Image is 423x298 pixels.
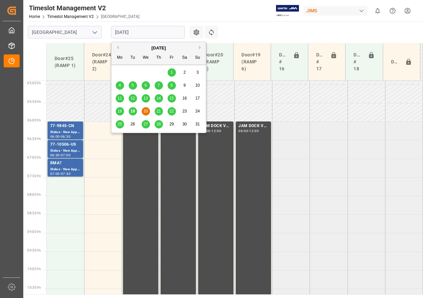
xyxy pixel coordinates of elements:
[211,129,221,132] div: 12:00
[168,81,176,90] div: Choose Friday, August 8th, 2025
[195,122,200,126] span: 31
[89,27,99,37] button: open menu
[130,122,135,126] span: 26
[182,109,187,113] span: 23
[155,120,163,128] div: Choose Thursday, August 28th, 2025
[50,123,80,129] div: 77-9845-CN
[181,94,189,103] div: Choose Saturday, August 16th, 2025
[116,107,124,115] div: Choose Monday, August 18th, 2025
[129,107,137,115] div: Choose Tuesday, August 19th, 2025
[130,96,135,101] span: 12
[142,94,150,103] div: Choose Wednesday, August 13th, 2025
[388,56,402,68] div: Door#23
[195,96,200,101] span: 17
[155,107,163,115] div: Choose Thursday, August 21st, 2025
[50,167,80,172] div: Status - New Appointment
[202,49,228,75] div: Door#20 (RAMP 5)
[117,109,122,113] span: 18
[50,154,60,157] div: 06:30
[304,6,367,16] div: JIMS
[249,129,259,132] div: 12:00
[29,3,139,13] div: Timeslot Management V2
[169,109,174,113] span: 22
[168,68,176,77] div: Choose Friday, August 1st, 2025
[145,83,147,88] span: 6
[117,122,122,126] span: 25
[27,193,41,196] span: 08:00 Hr
[156,96,161,101] span: 14
[129,94,137,103] div: Choose Tuesday, August 12th, 2025
[142,120,150,128] div: Choose Wednesday, August 27th, 2025
[181,107,189,115] div: Choose Saturday, August 23rd, 2025
[50,141,80,148] div: 77-10506-US
[129,54,137,62] div: Tu
[171,83,173,88] span: 8
[276,5,299,17] img: Exertis%20JAM%20-%20Email%20Logo.jpg_1722504956.jpg
[156,122,161,126] span: 28
[113,66,204,131] div: month 2025-08
[184,70,186,75] span: 2
[194,68,202,77] div: Choose Sunday, August 3rd, 2025
[276,49,290,75] div: Doors # 16
[195,83,200,88] span: 10
[111,26,185,38] input: DD-MM-YYYY
[143,109,148,113] span: 20
[370,3,385,18] button: show 0 new notifications
[171,70,173,75] span: 1
[50,172,60,175] div: 07:00
[156,109,161,113] span: 21
[50,135,60,138] div: 06:00
[61,154,70,157] div: 07:00
[142,107,150,115] div: Choose Wednesday, August 20th, 2025
[27,267,41,271] span: 10:00 Hr
[314,49,328,75] div: Doors # 17
[194,54,202,62] div: Su
[168,94,176,103] div: Choose Friday, August 15th, 2025
[184,83,186,88] span: 9
[143,96,148,101] span: 13
[199,45,203,49] button: Next Month
[116,81,124,90] div: Choose Monday, August 4th, 2025
[27,81,41,85] span: 05:00 Hr
[129,81,137,90] div: Choose Tuesday, August 5th, 2025
[385,3,400,18] button: Help Center
[28,26,102,38] input: Type to search/select
[182,96,187,101] span: 16
[168,54,176,62] div: Fr
[182,122,187,126] span: 30
[52,52,78,72] div: Door#25 (RAMP 1)
[60,154,61,157] div: -
[119,83,121,88] span: 4
[61,135,70,138] div: 06:30
[116,120,124,128] div: Choose Monday, August 25th, 2025
[195,109,200,113] span: 24
[169,122,174,126] span: 29
[194,120,202,128] div: Choose Sunday, August 31st, 2025
[304,4,370,17] button: JIMS
[181,68,189,77] div: Choose Saturday, August 2nd, 2025
[50,129,80,135] div: Status - New Appointment
[60,135,61,138] div: -
[201,123,231,129] div: JAM DOCK VOLUME CONTROL
[27,211,41,215] span: 08:30 Hr
[248,129,249,132] div: -
[194,107,202,115] div: Choose Sunday, August 24th, 2025
[158,83,160,88] span: 7
[27,174,41,178] span: 07:30 Hr
[60,172,61,175] div: -
[27,286,41,289] span: 10:30 Hr
[168,107,176,115] div: Choose Friday, August 22nd, 2025
[211,129,211,132] div: -
[181,120,189,128] div: Choose Saturday, August 30th, 2025
[111,45,206,51] div: [DATE]
[116,54,124,62] div: Mo
[47,14,94,19] a: Timeslot Management V2
[116,94,124,103] div: Choose Monday, August 11th, 2025
[117,96,122,101] span: 11
[89,49,116,75] div: Door#24 (RAMP 2)
[27,118,41,122] span: 06:00 Hr
[351,49,365,75] div: Doors # 18
[194,81,202,90] div: Choose Sunday, August 10th, 2025
[168,120,176,128] div: Choose Friday, August 29th, 2025
[27,230,41,234] span: 09:00 Hr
